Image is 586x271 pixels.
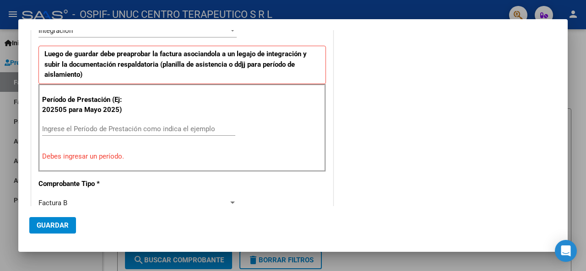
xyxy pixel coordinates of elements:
[37,221,69,229] span: Guardar
[38,199,67,207] span: Factura B
[44,50,307,79] strong: Luego de guardar debe preaprobar la factura asociandola a un legajo de integración y subir la doc...
[42,95,126,115] p: Período de Prestación (Ej: 202505 para Mayo 2025)
[38,27,73,35] span: Integración
[38,179,125,189] p: Comprobante Tipo *
[555,240,577,262] div: Open Intercom Messenger
[42,151,322,162] p: Debes ingresar un período.
[29,217,76,234] button: Guardar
